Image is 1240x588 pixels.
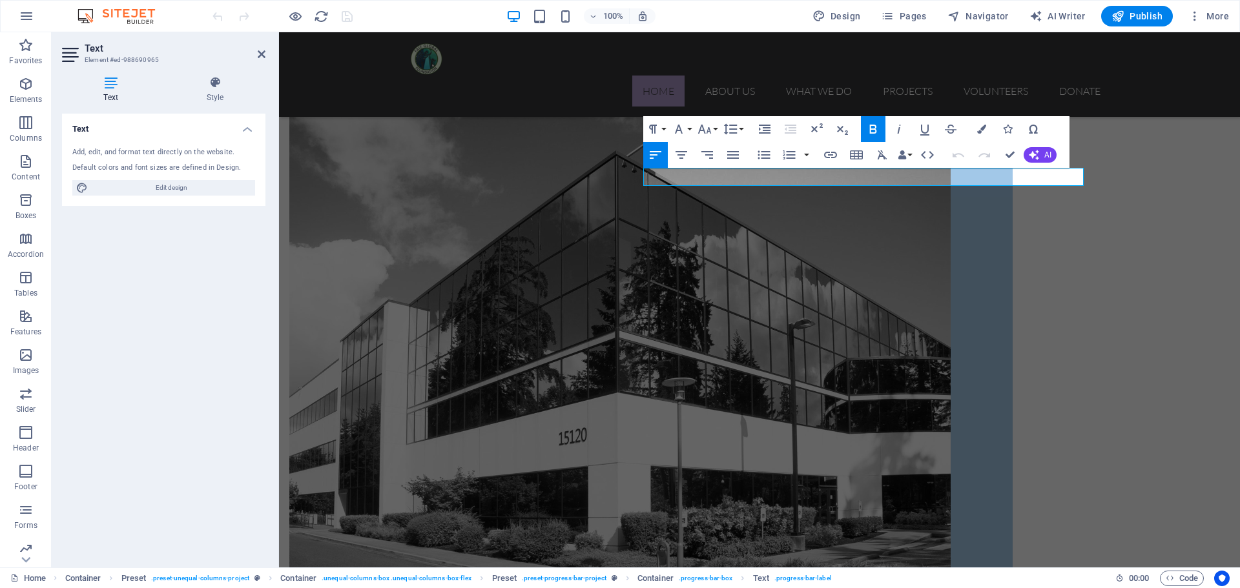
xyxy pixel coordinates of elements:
button: Insert Link [818,142,843,168]
button: Ordered List [801,142,812,168]
span: Click to select. Double-click to edit [492,571,517,586]
button: Navigator [942,6,1014,26]
button: Ordered List [777,142,801,168]
span: More [1188,10,1229,23]
span: . preset-progress-bar-project [522,571,606,586]
p: Slider [16,404,36,414]
h3: Element #ed-988690965 [85,54,240,66]
button: AI [1024,147,1057,163]
p: Accordion [8,249,44,259]
button: Underline (Ctrl+U) [913,116,937,142]
i: On resize automatically adjust zoom level to fit chosen device. [637,10,648,22]
button: Insert Table [844,142,869,168]
button: Code [1160,571,1204,586]
span: Click to select. Double-click to edit [280,571,316,586]
p: Tables [14,288,37,298]
span: Click to select. Double-click to edit [65,571,101,586]
h2: Text [85,43,265,54]
button: Unordered List [752,142,776,168]
span: Design [812,10,861,23]
i: This element is a customizable preset [254,574,260,582]
button: Line Height [721,116,745,142]
p: Images [13,365,39,376]
span: Click to select. Double-click to edit [121,571,147,586]
span: . unequal-columns-box .unequal-columns-box-flex [322,571,471,586]
p: Forms [14,520,37,531]
i: Reload page [314,9,329,24]
button: reload [313,8,329,24]
span: . preset-unequal-columns-project [151,571,249,586]
button: Undo (Ctrl+Z) [946,142,971,168]
h4: Text [62,114,265,137]
button: Decrease Indent [778,116,803,142]
button: Font Family [669,116,694,142]
span: AI [1044,151,1051,159]
span: : [1138,573,1140,583]
button: HTML [915,142,940,168]
button: Font Size [695,116,719,142]
button: AI Writer [1024,6,1091,26]
img: Editor Logo [74,8,171,24]
button: Special Characters [1021,116,1046,142]
span: Edit design [92,180,251,196]
button: Edit design [72,180,255,196]
button: Clear Formatting [870,142,894,168]
span: Navigator [947,10,1009,23]
span: Click to select. Double-click to edit [753,571,769,586]
p: Content [12,172,40,182]
p: Features [10,327,41,337]
button: Design [807,6,866,26]
span: Pages [881,10,926,23]
button: Data Bindings [896,142,914,168]
button: Confirm (Ctrl+⏎) [998,142,1022,168]
span: Click to select. Double-click to edit [637,571,674,586]
button: Subscript [830,116,854,142]
button: Strikethrough [938,116,963,142]
nav: breadcrumb [65,571,832,586]
h4: Text [62,76,165,103]
button: Colors [969,116,994,142]
span: Code [1166,571,1198,586]
p: Footer [14,482,37,492]
span: Publish [1111,10,1162,23]
button: Italic (Ctrl+I) [887,116,911,142]
p: Boxes [15,210,37,221]
p: Columns [10,133,42,143]
i: This element is a customizable preset [612,574,617,582]
button: Paragraph Format [643,116,668,142]
button: Redo (Ctrl+Shift+Z) [972,142,997,168]
button: Bold (Ctrl+B) [861,116,885,142]
button: Align Center [669,142,694,168]
button: Publish [1101,6,1173,26]
span: 00 00 [1129,571,1149,586]
span: . progress-bar-box [679,571,733,586]
button: 100% [584,8,630,24]
span: AI Writer [1029,10,1086,23]
h4: Style [165,76,265,103]
button: Pages [876,6,931,26]
div: Default colors and font sizes are defined in Design. [72,163,255,174]
a: Click to cancel selection. Double-click to open Pages [10,571,46,586]
button: More [1183,6,1234,26]
button: Align Left [643,142,668,168]
span: . progress-bar-label [774,571,832,586]
div: Add, edit, and format text directly on the website. [72,147,255,158]
button: Usercentrics [1214,571,1230,586]
div: Design (Ctrl+Alt+Y) [807,6,866,26]
button: Superscript [804,116,829,142]
button: Increase Indent [752,116,777,142]
button: Click here to leave preview mode and continue editing [287,8,303,24]
p: Elements [10,94,43,105]
p: Header [13,443,39,453]
h6: Session time [1115,571,1150,586]
button: Icons [995,116,1020,142]
button: Align Justify [721,142,745,168]
button: Align Right [695,142,719,168]
p: Favorites [9,56,42,66]
h6: 100% [603,8,624,24]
